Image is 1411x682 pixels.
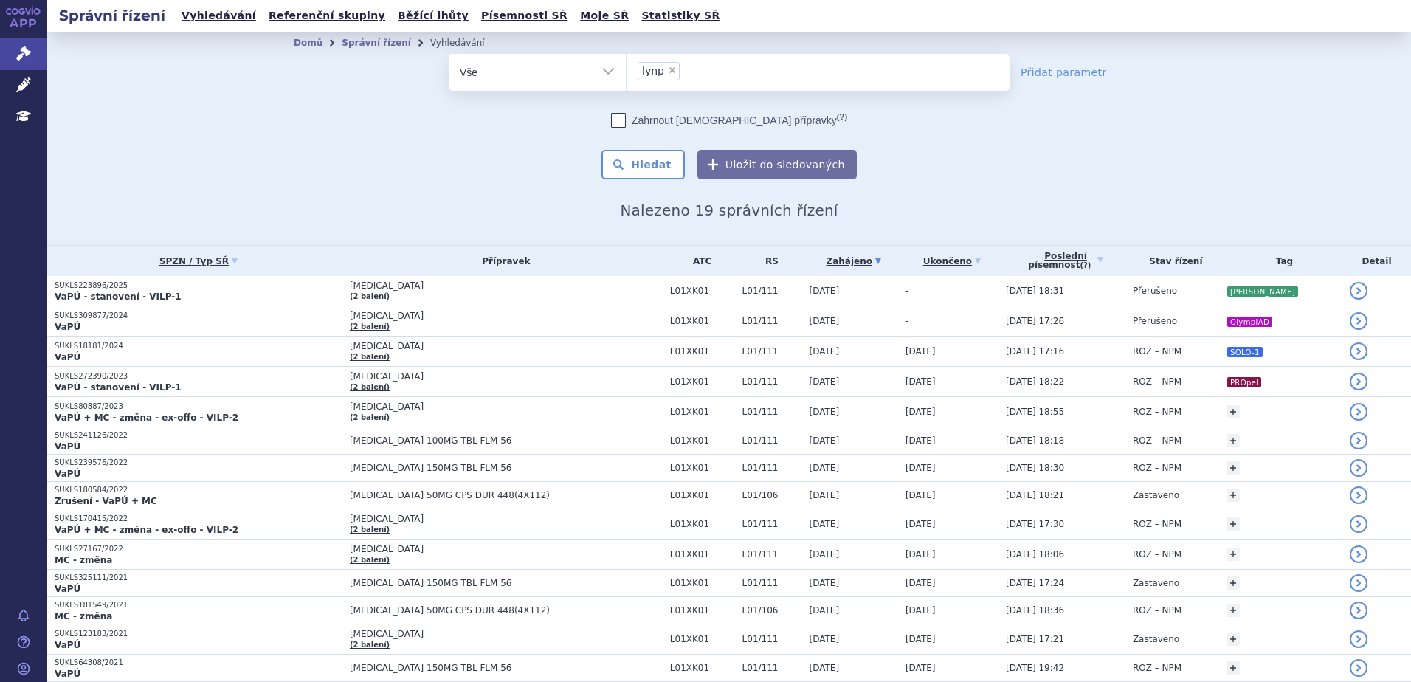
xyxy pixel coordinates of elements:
span: - [905,286,908,296]
span: Zastaveno [1133,634,1179,644]
p: SUKLS272390/2023 [55,371,342,382]
a: detail [1350,403,1367,421]
a: Moje SŘ [576,6,633,26]
span: [DATE] 17:21 [1006,634,1064,644]
span: [DATE] 18:22 [1006,376,1064,387]
span: [DATE] [905,376,936,387]
a: detail [1350,515,1367,533]
span: [DATE] [809,407,839,417]
span: [MEDICAL_DATA] 50MG CPS DUR 448(4X112) [350,490,663,500]
a: (2 balení) [350,383,390,391]
span: [MEDICAL_DATA] 150MG TBL FLM 56 [350,578,663,588]
strong: VaPÚ - stanovení - VILP-1 [55,292,182,302]
p: SUKLS239576/2022 [55,458,342,468]
span: [DATE] [809,605,839,616]
span: Zastaveno [1133,578,1179,588]
span: × [668,66,677,75]
strong: VaPÚ [55,669,80,679]
span: Zastaveno [1133,490,1179,500]
abbr: (?) [837,112,847,122]
strong: VaPÚ [55,352,80,362]
span: [DATE] 19:42 [1006,663,1064,673]
span: lynp [642,66,664,76]
span: [MEDICAL_DATA] [350,311,663,321]
a: + [1227,405,1240,418]
span: L01/111 [742,549,802,559]
span: [DATE] 18:18 [1006,435,1064,446]
span: L01XK01 [670,316,735,326]
span: [DATE] [905,519,936,529]
strong: VaPÚ [55,584,80,594]
a: + [1227,604,1240,617]
th: Stav řízení [1125,246,1219,276]
span: ROZ – NPM [1133,549,1181,559]
a: Běžící lhůty [393,6,473,26]
strong: VaPÚ + MC - změna - ex-offo - VILP-2 [55,525,238,535]
a: + [1227,576,1240,590]
a: (2 balení) [350,556,390,564]
span: [MEDICAL_DATA] [350,402,663,412]
span: [DATE] 18:36 [1006,605,1064,616]
a: (2 balení) [350,413,390,421]
span: ROZ – NPM [1133,463,1181,473]
span: L01/111 [742,463,802,473]
p: SUKLS27167/2022 [55,544,342,554]
a: detail [1350,602,1367,619]
span: ROZ – NPM [1133,376,1181,387]
span: [DATE] [809,286,839,296]
span: ROZ – NPM [1133,407,1181,417]
th: Tag [1219,246,1342,276]
span: [DATE] 18:31 [1006,286,1064,296]
span: L01XK01 [670,663,735,673]
span: L01/111 [742,519,802,529]
span: [DATE] 17:26 [1006,316,1064,326]
span: ROZ – NPM [1133,605,1181,616]
span: [MEDICAL_DATA] 100MG TBL FLM 56 [350,435,663,446]
a: Statistiky SŘ [637,6,724,26]
span: L01/111 [742,286,802,296]
a: detail [1350,373,1367,390]
strong: MC - změna [55,611,112,621]
a: (2 balení) [350,526,390,534]
span: ROZ – NPM [1133,519,1181,529]
span: [DATE] [905,435,936,446]
span: [MEDICAL_DATA] [350,514,663,524]
a: Referenční skupiny [264,6,390,26]
a: (2 balení) [350,641,390,649]
span: [MEDICAL_DATA] [350,371,663,382]
a: + [1227,489,1240,502]
a: Poslednípísemnost(?) [1006,246,1125,276]
span: [DATE] [809,316,839,326]
i: OlympiAD [1227,317,1272,327]
span: L01/111 [742,663,802,673]
i: [PERSON_NAME] [1227,286,1298,297]
button: Uložit do sledovaných [697,150,857,179]
span: [DATE] [905,605,936,616]
span: [DATE] [809,463,839,473]
span: [MEDICAL_DATA] [350,544,663,554]
span: [DATE] 17:16 [1006,346,1064,356]
span: L01XK01 [670,519,735,529]
i: PROpel [1227,377,1262,387]
span: [DATE] [905,663,936,673]
span: [DATE] [905,549,936,559]
a: detail [1350,432,1367,449]
a: Zahájeno [809,251,897,272]
a: + [1227,434,1240,447]
a: Přidat parametr [1021,65,1107,80]
span: L01XK01 [670,346,735,356]
a: detail [1350,486,1367,504]
span: [DATE] [809,519,839,529]
a: detail [1350,342,1367,360]
p: SUKLS325111/2021 [55,573,342,583]
span: L01/106 [742,605,802,616]
a: detail [1350,459,1367,477]
a: detail [1350,574,1367,592]
h2: Správní řízení [47,5,177,26]
span: [DATE] [905,634,936,644]
strong: VaPÚ [55,441,80,452]
a: Ukončeno [905,251,998,272]
a: Správní řízení [342,38,411,48]
span: L01/111 [742,634,802,644]
span: L01XK01 [670,407,735,417]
